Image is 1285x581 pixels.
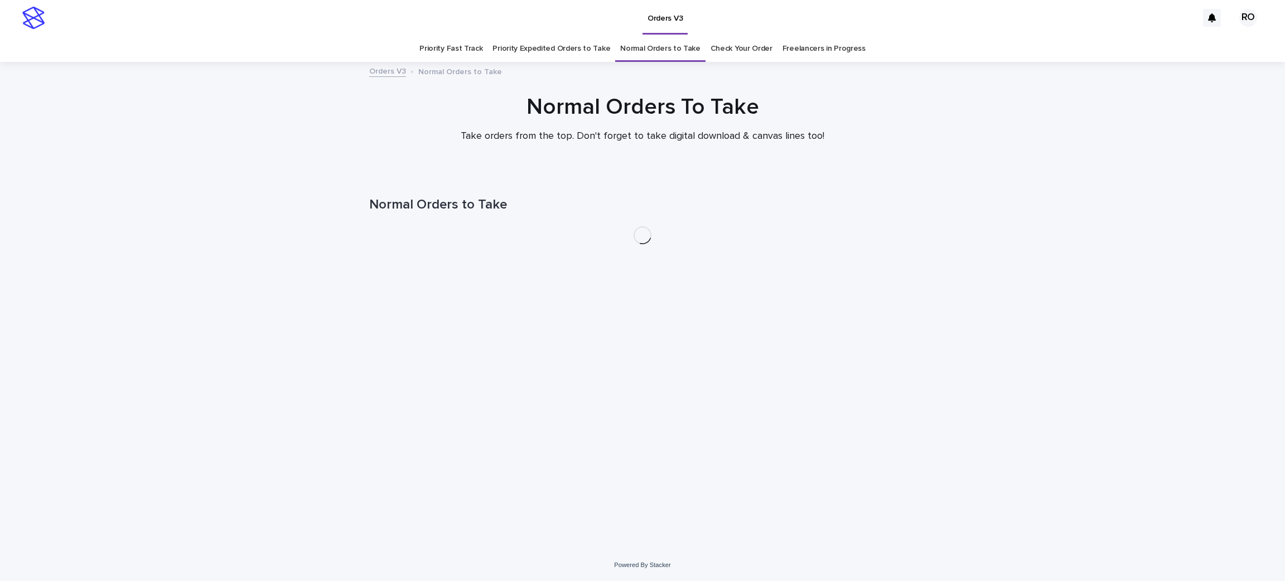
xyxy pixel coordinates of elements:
[369,94,916,120] h1: Normal Orders To Take
[369,197,916,213] h1: Normal Orders to Take
[782,36,866,62] a: Freelancers in Progress
[369,64,406,77] a: Orders V3
[620,36,701,62] a: Normal Orders to Take
[492,36,610,62] a: Priority Expedited Orders to Take
[419,130,866,143] p: Take orders from the top. Don't forget to take digital download & canvas lines too!
[22,7,45,29] img: stacker-logo-s-only.png
[1239,9,1257,27] div: RO
[614,561,670,568] a: Powered By Stacker
[418,65,502,77] p: Normal Orders to Take
[711,36,772,62] a: Check Your Order
[419,36,482,62] a: Priority Fast Track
